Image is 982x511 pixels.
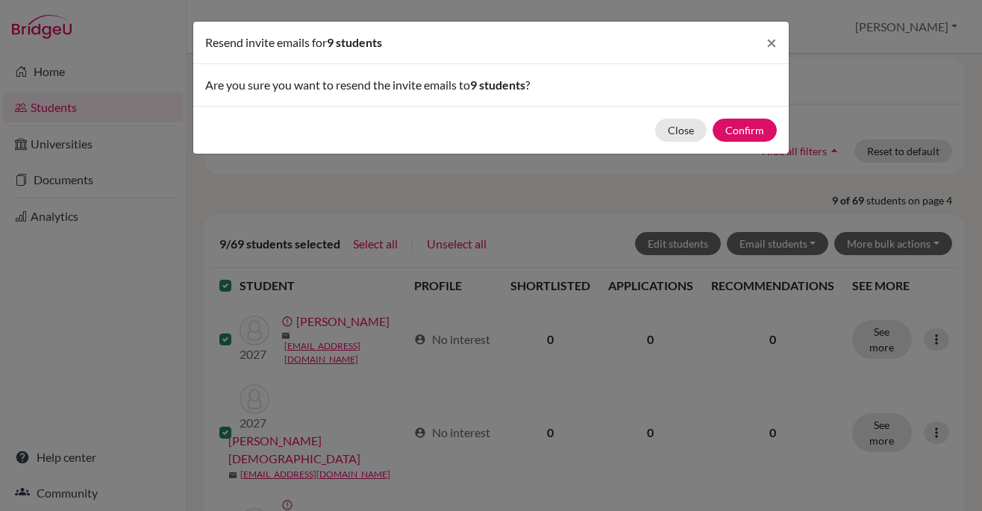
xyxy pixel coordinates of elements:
[327,35,382,49] span: 9 students
[205,76,777,94] p: Are you sure you want to resend the invite emails to ?
[754,22,789,63] button: Close
[470,78,525,92] span: 9 students
[205,35,327,49] span: Resend invite emails for
[766,31,777,53] span: ×
[655,119,707,142] button: Close
[713,119,777,142] button: Confirm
